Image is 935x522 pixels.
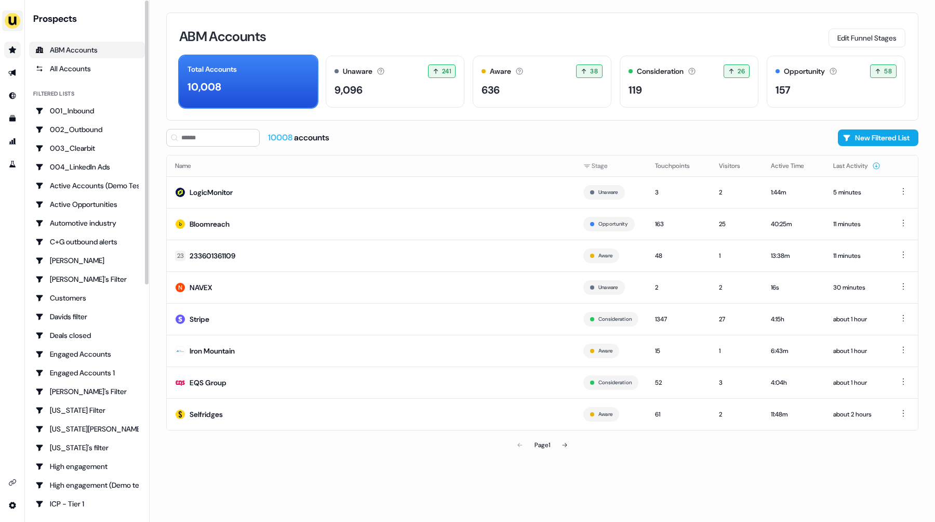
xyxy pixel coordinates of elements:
[771,219,817,229] div: 40:25m
[35,349,139,359] div: Engaged Accounts
[177,251,184,261] div: 23
[655,314,702,324] div: 1347
[442,66,451,76] span: 241
[482,82,500,98] div: 636
[35,274,139,284] div: [PERSON_NAME]'s Filter
[29,233,145,250] a: Go to C+G outbound alerts
[598,219,628,229] button: Opportunity
[35,480,139,490] div: High engagement (Demo testing)
[35,45,139,55] div: ABM Accounts
[35,199,139,210] div: Active Opportunities
[190,251,235,261] div: 233601361109
[598,378,632,387] button: Consideration
[33,12,145,25] div: Prospects
[35,63,139,74] div: All Accounts
[29,477,145,493] a: Go to High engagement (Demo testing)
[655,377,702,388] div: 52
[771,251,817,261] div: 13:38m
[29,60,145,77] a: All accounts
[535,440,550,450] div: Page 1
[776,82,791,98] div: 157
[490,66,511,77] div: Aware
[35,293,139,303] div: Customers
[738,66,745,76] span: 26
[29,308,145,325] a: Go to Davids filter
[598,251,612,260] button: Aware
[29,159,145,175] a: Go to 004_LinkedIn Ads
[335,82,363,98] div: 9,096
[771,409,817,420] div: 11:48m
[179,30,266,43] h3: ABM Accounts
[190,409,223,420] div: Selfridges
[29,346,145,362] a: Go to Engaged Accounts
[35,255,139,266] div: [PERSON_NAME]
[190,377,226,388] div: EQS Group
[29,140,145,156] a: Go to 003_Clearbit
[188,79,221,95] div: 10,008
[167,155,575,176] th: Name
[188,64,237,75] div: Total Accounts
[4,87,21,104] a: Go to Inbound
[29,215,145,231] a: Go to Automotive industry
[29,290,145,306] a: Go to Customers
[29,271,145,288] a: Go to Charlotte's Filter
[4,64,21,81] a: Go to outbound experience
[35,124,139,135] div: 002_Outbound
[655,187,702,198] div: 3
[719,156,753,175] button: Visitors
[719,187,754,198] div: 2
[833,219,880,229] div: 11 minutes
[833,187,880,198] div: 5 minutes
[4,156,21,173] a: Go to experiments
[33,89,74,98] div: Filtered lists
[655,346,702,356] div: 15
[583,161,638,171] div: Stage
[598,315,632,324] button: Consideration
[838,129,918,146] button: New Filtered List
[29,177,145,194] a: Go to Active Accounts (Demo Test)
[598,188,618,197] button: Unaware
[35,162,139,172] div: 004_LinkedIn Ads
[833,409,880,420] div: about 2 hours
[29,495,145,512] a: Go to ICP - Tier 1
[190,314,209,324] div: Stripe
[784,66,825,77] div: Opportunity
[598,346,612,356] button: Aware
[35,442,139,453] div: [US_STATE]'s filter
[35,106,139,116] div: 001_Inbound
[35,180,139,191] div: Active Accounts (Demo Test)
[655,409,702,420] div: 61
[35,461,139,472] div: High engagement
[719,377,754,388] div: 3
[29,327,145,344] a: Go to Deals closed
[719,251,754,261] div: 1
[629,82,642,98] div: 119
[29,402,145,419] a: Go to Georgia Filter
[590,66,598,76] span: 38
[35,311,139,322] div: Davids filter
[833,314,880,324] div: about 1 hour
[29,196,145,213] a: Go to Active Opportunities
[771,282,817,293] div: 16s
[29,102,145,119] a: Go to 001_Inbound
[4,497,21,514] a: Go to integrations
[190,346,235,356] div: Iron Mountain
[29,364,145,381] a: Go to Engaged Accounts 1
[29,383,145,400] a: Go to Geneviève's Filter
[598,410,612,419] button: Aware
[35,424,139,434] div: [US_STATE][PERSON_NAME]
[35,143,139,153] div: 003_Clearbit
[343,66,372,77] div: Unaware
[771,346,817,356] div: 6:43m
[719,346,754,356] div: 1
[35,218,139,228] div: Automotive industry
[35,368,139,378] div: Engaged Accounts 1
[4,133,21,150] a: Go to attribution
[29,439,145,456] a: Go to Georgia's filter
[637,66,684,77] div: Consideration
[719,282,754,293] div: 2
[190,219,230,229] div: Bloomreach
[190,282,212,293] div: NAVEX
[4,110,21,127] a: Go to templates
[771,156,817,175] button: Active Time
